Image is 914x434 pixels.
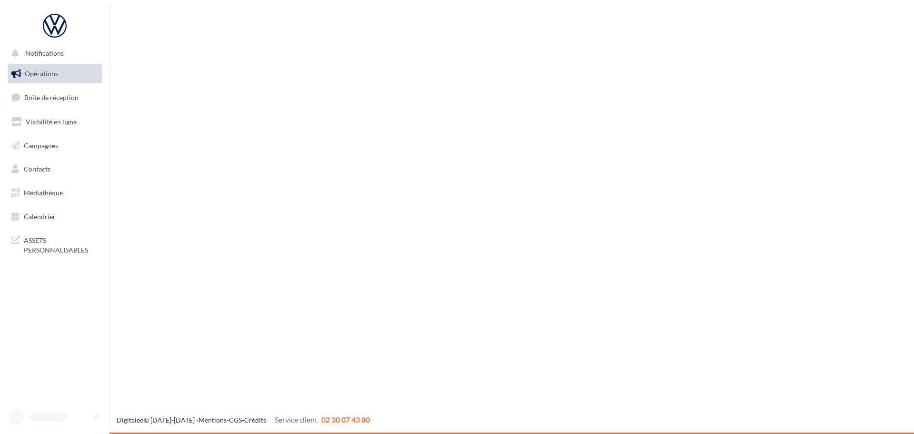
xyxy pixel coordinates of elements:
a: Mentions [199,416,227,424]
span: © [DATE]-[DATE] - - - [117,416,370,424]
a: Campagnes [6,136,104,156]
a: Médiathèque [6,183,104,203]
span: Médiathèque [24,189,63,197]
span: Notifications [25,50,64,58]
a: CGS [229,416,242,424]
a: Contacts [6,159,104,179]
span: Calendrier [24,212,56,221]
a: Boîte de réception [6,87,104,108]
span: 02 30 07 43 80 [321,415,370,424]
a: ASSETS PERSONNALISABLES [6,230,104,258]
span: Opérations [25,70,58,78]
a: Digitaleo [117,416,144,424]
span: Campagnes [24,141,58,149]
span: Visibilité en ligne [26,118,77,126]
span: Boîte de réception [24,93,79,101]
a: Opérations [6,64,104,84]
span: ASSETS PERSONNALISABLES [24,234,98,254]
a: Calendrier [6,207,104,227]
a: Crédits [244,416,266,424]
span: Contacts [24,165,50,173]
a: Visibilité en ligne [6,112,104,132]
span: Service client [275,415,318,424]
